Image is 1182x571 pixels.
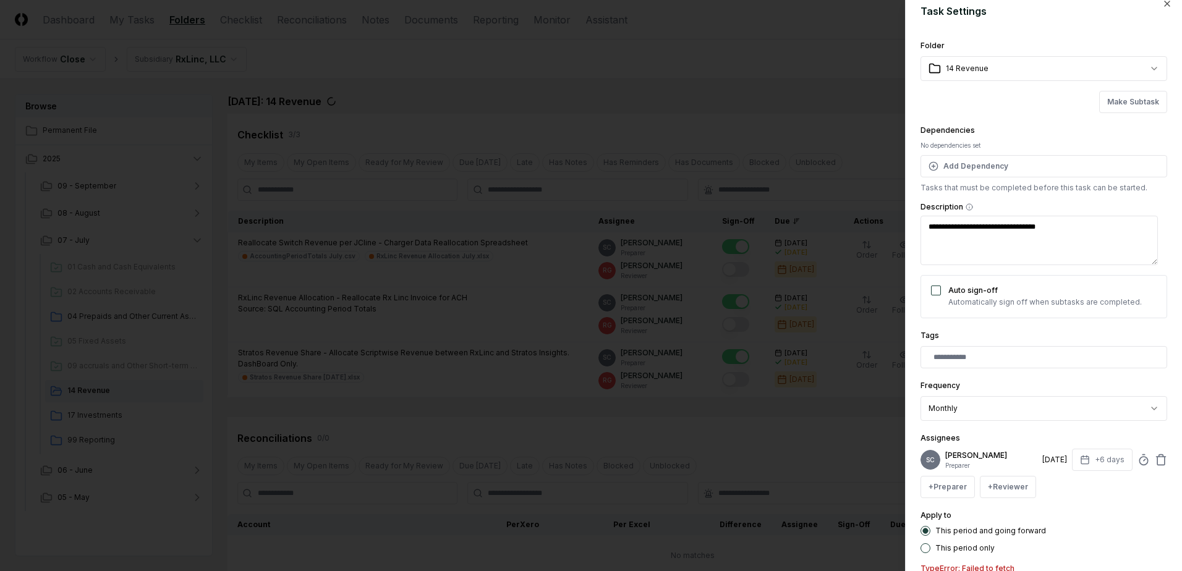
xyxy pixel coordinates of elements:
[1072,449,1133,471] button: +6 days
[921,510,951,520] label: Apply to
[1042,454,1067,465] div: [DATE]
[921,41,945,50] label: Folder
[921,141,1167,150] div: No dependencies set
[921,203,1167,211] label: Description
[1099,91,1167,113] button: Make Subtask
[948,285,998,295] label: Auto sign-off
[921,155,1167,177] button: Add Dependency
[921,381,960,390] label: Frequency
[935,527,1046,535] label: This period and going forward
[980,476,1036,498] button: +Reviewer
[921,4,1167,19] h2: Task Settings
[945,450,1037,461] p: [PERSON_NAME]
[921,182,1167,193] p: Tasks that must be completed before this task can be started.
[921,433,960,442] label: Assignees
[921,331,939,340] label: Tags
[926,455,935,465] span: SC
[945,461,1037,470] p: Preparer
[921,476,975,498] button: +Preparer
[948,297,1142,308] p: Automatically sign off when subtasks are completed.
[921,125,975,135] label: Dependencies
[935,544,995,552] label: This period only
[966,203,973,211] button: Description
